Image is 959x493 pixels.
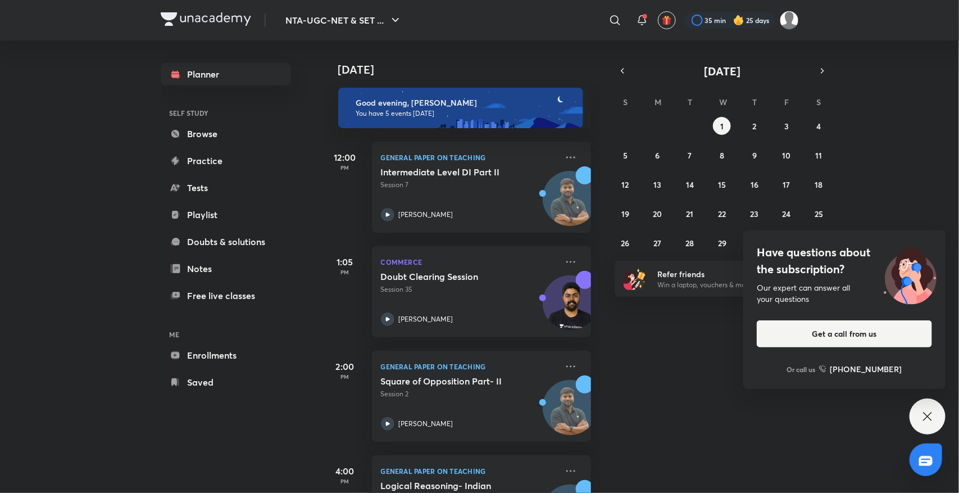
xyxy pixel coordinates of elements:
[161,203,291,226] a: Playlist
[649,205,667,223] button: October 20, 2025
[720,121,724,132] abbr: October 1, 2025
[161,371,291,394] a: Saved
[713,117,731,135] button: October 1, 2025
[657,280,796,290] p: Win a laptop, vouchers & more
[752,150,757,161] abbr: October 9, 2025
[322,360,367,373] h5: 2:00
[381,180,557,190] p: Session 7
[161,177,291,199] a: Tests
[686,238,694,248] abbr: October 28, 2025
[783,209,791,219] abbr: October 24, 2025
[161,325,291,344] h6: ME
[713,146,731,164] button: October 8, 2025
[713,175,731,193] button: October 15, 2025
[322,373,367,380] p: PM
[322,269,367,275] p: PM
[688,150,692,161] abbr: October 7, 2025
[322,478,367,485] p: PM
[381,151,557,164] p: General Paper on Teaching
[654,179,662,190] abbr: October 13, 2025
[746,175,763,193] button: October 16, 2025
[622,179,629,190] abbr: October 12, 2025
[623,150,628,161] abbr: October 5, 2025
[783,179,790,190] abbr: October 17, 2025
[815,179,823,190] abbr: October 18, 2025
[381,376,521,387] h5: Square of Opposition Part- II
[787,364,816,374] p: Or call us
[783,150,791,161] abbr: October 10, 2025
[381,389,557,399] p: Session 2
[718,209,726,219] abbr: October 22, 2025
[713,205,731,223] button: October 22, 2025
[161,12,251,29] a: Company Logo
[875,244,946,305] img: ttu_illustration_new.svg
[656,150,660,161] abbr: October 6, 2025
[686,179,694,190] abbr: October 14, 2025
[733,15,744,26] img: streak
[810,146,828,164] button: October 11, 2025
[322,164,367,171] p: PM
[621,238,630,248] abbr: October 26, 2025
[161,257,291,280] a: Notes
[681,146,699,164] button: October 7, 2025
[322,464,367,478] h5: 4:00
[381,255,557,269] p: Commerce
[543,177,597,231] img: Avatar
[750,209,758,219] abbr: October 23, 2025
[616,146,634,164] button: October 5, 2025
[161,123,291,145] a: Browse
[757,244,932,278] h4: Have questions about the subscription?
[653,209,662,219] abbr: October 20, 2025
[279,9,409,31] button: NTA-UGC-NET & SET ...
[381,271,521,282] h5: Doubt Clearing Session
[718,179,726,190] abbr: October 15, 2025
[704,64,740,79] span: [DATE]
[161,103,291,123] h6: SELF STUDY
[817,121,821,132] abbr: October 4, 2025
[543,386,597,440] img: Avatar
[657,268,796,280] h6: Refer friends
[817,97,821,107] abbr: Saturday
[399,314,453,324] p: [PERSON_NAME]
[630,63,815,79] button: [DATE]
[681,175,699,193] button: October 14, 2025
[746,146,763,164] button: October 9, 2025
[757,282,932,305] div: Our expert can answer all your questions
[381,284,557,295] p: Session 35
[616,234,634,252] button: October 26, 2025
[322,151,367,164] h5: 12:00
[161,230,291,253] a: Doubts & solutions
[778,205,796,223] button: October 24, 2025
[713,234,731,252] button: October 29, 2025
[381,360,557,373] p: General Paper on Teaching
[752,97,757,107] abbr: Thursday
[752,121,756,132] abbr: October 2, 2025
[161,284,291,307] a: Free live classes
[751,179,758,190] abbr: October 16, 2025
[161,344,291,367] a: Enrollments
[778,146,796,164] button: October 10, 2025
[688,97,692,107] abbr: Tuesday
[720,150,724,161] abbr: October 8, 2025
[543,282,597,336] img: Avatar
[161,12,251,26] img: Company Logo
[816,150,822,161] abbr: October 11, 2025
[681,234,699,252] button: October 28, 2025
[649,234,667,252] button: October 27, 2025
[621,209,629,219] abbr: October 19, 2025
[687,209,694,219] abbr: October 21, 2025
[649,146,667,164] button: October 6, 2025
[778,117,796,135] button: October 3, 2025
[338,88,583,128] img: evening
[810,205,828,223] button: October 25, 2025
[624,268,646,290] img: referral
[381,464,557,478] p: General Paper on Teaching
[830,363,902,375] h6: [PHONE_NUMBER]
[819,363,902,375] a: [PHONE_NUMBER]
[780,11,799,30] img: Sakshi Nath
[810,175,828,193] button: October 18, 2025
[757,320,932,347] button: Get a call from us
[161,63,291,85] a: Planner
[338,63,602,76] h4: [DATE]
[746,117,763,135] button: October 2, 2025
